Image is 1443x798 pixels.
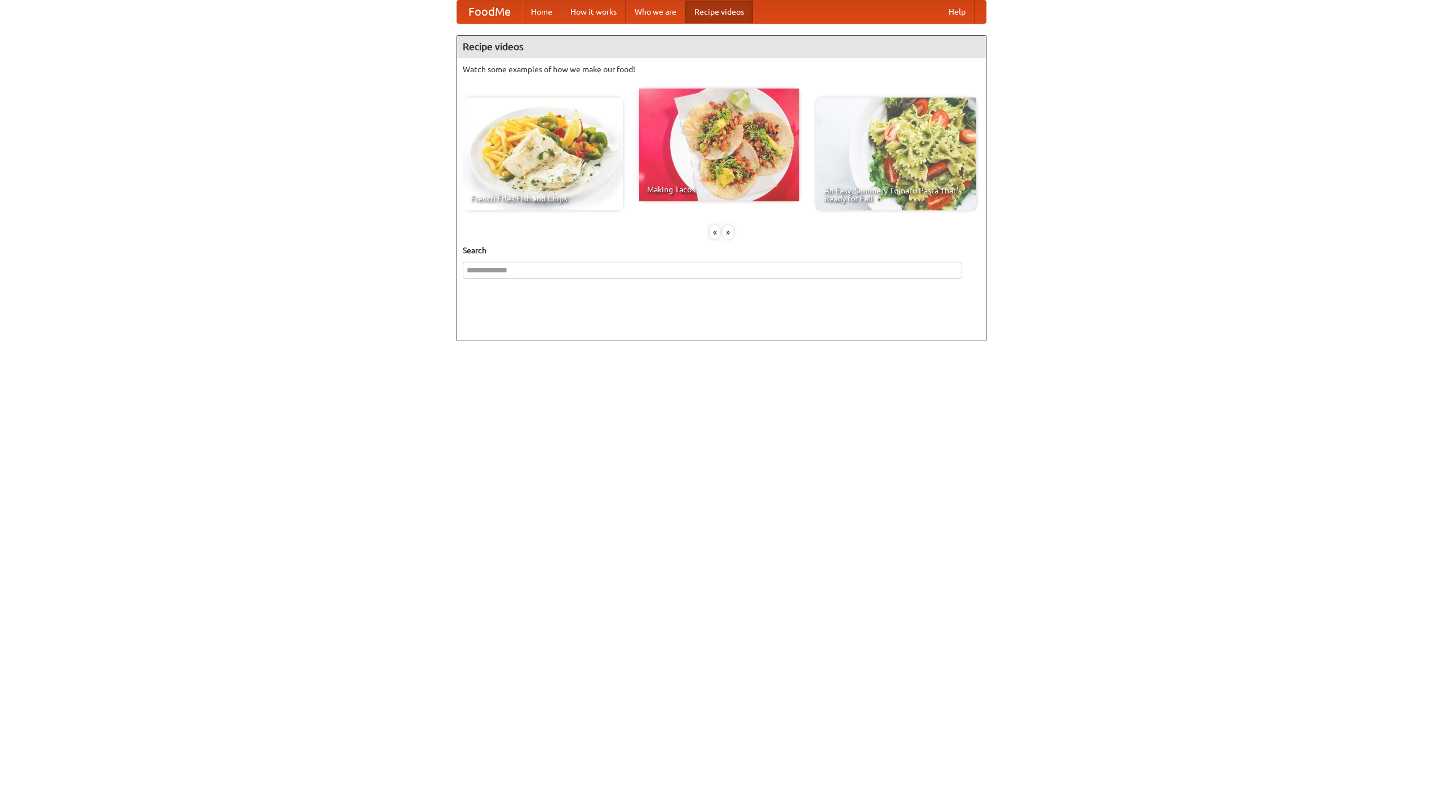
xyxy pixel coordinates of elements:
[710,225,720,239] div: «
[463,245,980,256] h5: Search
[626,1,685,23] a: Who we are
[457,1,522,23] a: FoodMe
[647,186,791,193] span: Making Tacos
[463,98,623,210] a: French Fries Fish and Chips
[639,89,799,201] a: Making Tacos
[457,36,986,58] h4: Recipe videos
[463,64,980,75] p: Watch some examples of how we make our food!
[723,225,733,239] div: »
[824,187,968,202] span: An Easy, Summery Tomato Pasta That's Ready for Fall
[522,1,561,23] a: Home
[685,1,753,23] a: Recipe videos
[940,1,975,23] a: Help
[471,195,615,202] span: French Fries Fish and Chips
[561,1,626,23] a: How it works
[816,98,976,210] a: An Easy, Summery Tomato Pasta That's Ready for Fall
